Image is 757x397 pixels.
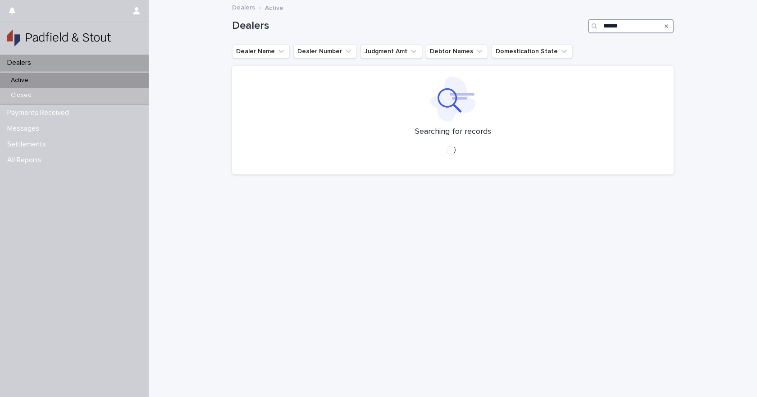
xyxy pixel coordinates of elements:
input: Search [588,19,674,33]
a: Dealers [232,2,255,12]
p: Payments Received [4,109,76,117]
button: Dealer Name [232,44,290,59]
p: Active [265,2,283,12]
button: Debtor Names [426,44,488,59]
p: Dealers [4,59,38,67]
p: Settlements [4,140,53,149]
p: Closed [4,91,39,99]
p: Messages [4,124,46,133]
button: Dealer Number [293,44,357,59]
p: Searching for records [415,127,491,137]
h1: Dealers [232,19,584,32]
button: Domestication State [492,44,573,59]
p: All Reports [4,156,49,164]
p: Active [4,77,36,84]
img: gSPaZaQw2XYDTaYHK8uQ [7,29,111,47]
button: Judgment Amt [360,44,422,59]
